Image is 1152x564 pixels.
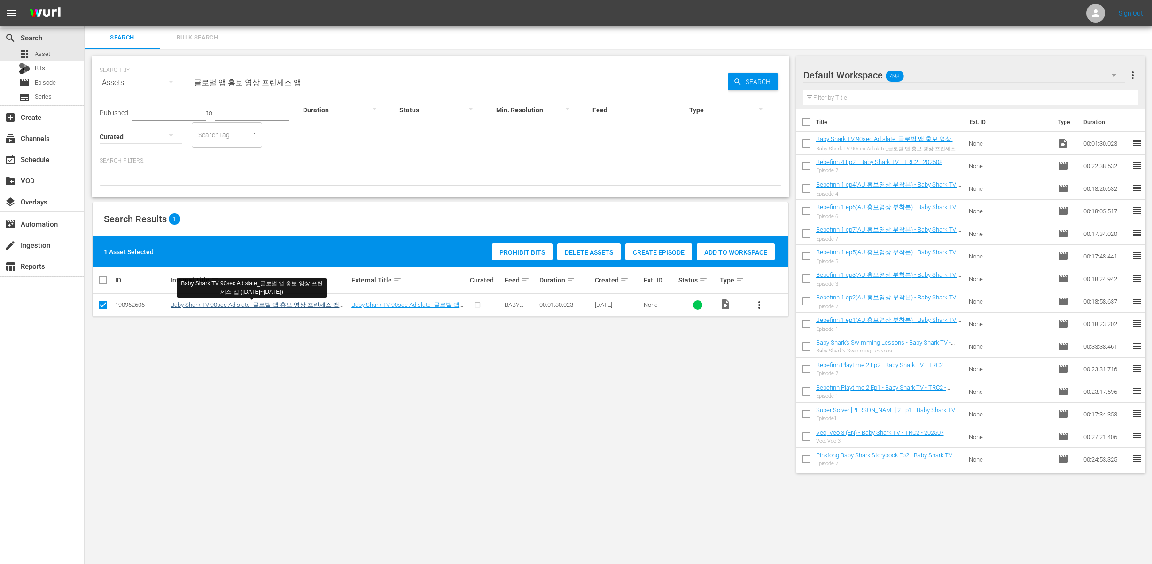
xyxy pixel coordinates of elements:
span: reorder [1131,340,1143,352]
span: more_vert [754,299,765,311]
span: menu [6,8,17,19]
td: 00:33:38.461 [1080,335,1131,358]
span: Episode [1058,228,1069,239]
span: Episode [1058,341,1069,352]
td: None [965,267,1054,290]
span: sort [736,276,744,284]
div: [DATE] [595,301,641,308]
td: 00:17:34.353 [1080,403,1131,425]
span: Channels [5,133,16,144]
a: Bebefinn 1 ep3(AU 홍보영상 부착본) - Baby Shark TV - TRC2 - 202508 [816,271,961,286]
div: Internal Title [171,274,349,286]
span: reorder [1131,227,1143,239]
span: Episode [1058,183,1069,194]
img: ans4CAIJ8jUAAAAAAAAAAAAAAAAAAAAAAAAgQb4GAAAAAAAAAAAAAAAAAAAAAAAAJMjXAAAAAAAAAAAAAAAAAAAAAAAAgAT5G... [23,2,68,24]
td: 00:18:24.942 [1080,267,1131,290]
div: Status [678,274,717,286]
th: Title [816,109,964,135]
a: Sign Out [1119,9,1143,17]
span: Series [35,92,52,102]
td: None [965,200,1054,222]
button: more_vert [748,294,771,316]
td: None [965,380,1054,403]
div: Episode 2 [816,167,942,173]
span: Delete Assets [557,249,621,256]
td: 00:01:30.023 [1080,132,1131,155]
div: 1 Asset Selected [104,247,154,257]
a: Bebefinn 1 ep2(AU 홍보영상 부착본) - Baby Shark TV - TRC2 - 202508 [816,294,961,309]
a: Baby Shark TV 90sec Ad slate_글로벌 앱 홍보 영상 프린세스 앱 ([DATE]~[DATE]) [351,301,463,317]
span: reorder [1131,250,1143,261]
td: None [965,335,1054,358]
td: 00:27:21.406 [1080,425,1131,448]
span: Episode [1058,296,1069,307]
a: Veo, Veo 3 (EN) - Baby Shark TV - TRC2 - 202507 [816,429,944,436]
button: Open [250,129,259,138]
span: Ingestion [5,240,16,251]
div: Episode 1 [816,393,962,399]
a: Bebefinn 1 ep4(AU 홍보영상 부착본) - Baby Shark TV - TRC2 - 202508 [816,181,961,196]
span: reorder [1131,408,1143,419]
td: None [965,155,1054,177]
div: Default Workspace [803,62,1125,88]
span: Episode [1058,431,1069,442]
span: sort [521,276,529,284]
span: sort [567,276,575,284]
span: Episode [1058,160,1069,172]
button: Delete Assets [557,243,621,260]
a: Bebefinn Playtime 2 Ep2 - Baby Shark TV - TRC2 - 202507 [816,361,950,376]
td: 00:17:34.020 [1080,222,1131,245]
td: None [965,177,1054,200]
span: Episode [1058,386,1069,397]
a: Pinkfong Baby Shark Storybook Ep2 - Baby Shark TV - TRC2 - 202507 [816,452,959,466]
button: more_vert [1127,64,1138,86]
div: Curated [470,276,502,284]
span: Automation [5,219,16,230]
button: Prohibit Bits [492,243,553,260]
div: 00:01:30.023 [539,301,592,308]
span: reorder [1131,182,1143,194]
span: Episode [1058,205,1069,217]
td: 00:24:53.325 [1080,448,1131,470]
span: Reports [5,261,16,272]
span: Published: [100,109,130,117]
div: None [644,301,676,308]
span: reorder [1131,363,1143,374]
span: to [206,109,212,117]
div: Episode 5 [816,258,962,265]
span: reorder [1131,295,1143,306]
span: Episode [1058,318,1069,329]
span: Search [90,32,154,43]
a: Baby Shark TV 90sec Ad slate_글로벌 앱 홍보 영상 프린세스 앱 ([DATE]~[DATE]) [171,301,343,316]
span: Episode [1058,273,1069,284]
span: Episode [1058,408,1069,420]
td: 00:23:17.596 [1080,380,1131,403]
a: Bebefinn 1 ep7(AU 홍보영상 부착본) - Baby Shark TV - TRC2 - 202508 [816,226,961,241]
span: reorder [1131,205,1143,216]
span: sort [620,276,629,284]
div: ID [115,276,168,284]
div: 190962606 [115,301,168,308]
span: sort [393,276,402,284]
span: Episode [35,78,56,87]
span: Search [742,73,778,90]
div: Episode 1 [816,326,962,332]
div: Assets [100,70,182,96]
td: None [965,313,1054,335]
a: Bebefinn 1 ep5(AU 홍보영상 부착본) - Baby Shark TV - TRC2 - 202508 [816,249,961,264]
a: Bebefinn 1 ep1(AU 홍보영상 부착본) - Baby Shark TV - TRC2 - 202508 [816,316,961,331]
span: Add to Workspace [697,249,775,256]
td: None [965,448,1054,470]
th: Duration [1078,109,1134,135]
span: reorder [1131,137,1143,149]
div: Episode 2 [816,461,962,467]
span: Search Results [104,213,167,225]
div: Type [720,274,745,286]
td: None [965,222,1054,245]
span: Search [5,32,16,44]
a: Baby Shark TV 90sec Ad slate_글로벌 앱 홍보 영상 프린세스 앱 ([DATE]~[DATE]) [816,135,959,151]
div: Baby Shark TV 90sec Ad slate_글로벌 앱 홍보 영상 프린세스 앱 ([DATE]~[DATE]) [816,145,962,152]
td: None [965,403,1054,425]
span: Create Episode [625,249,692,256]
span: reorder [1131,160,1143,171]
